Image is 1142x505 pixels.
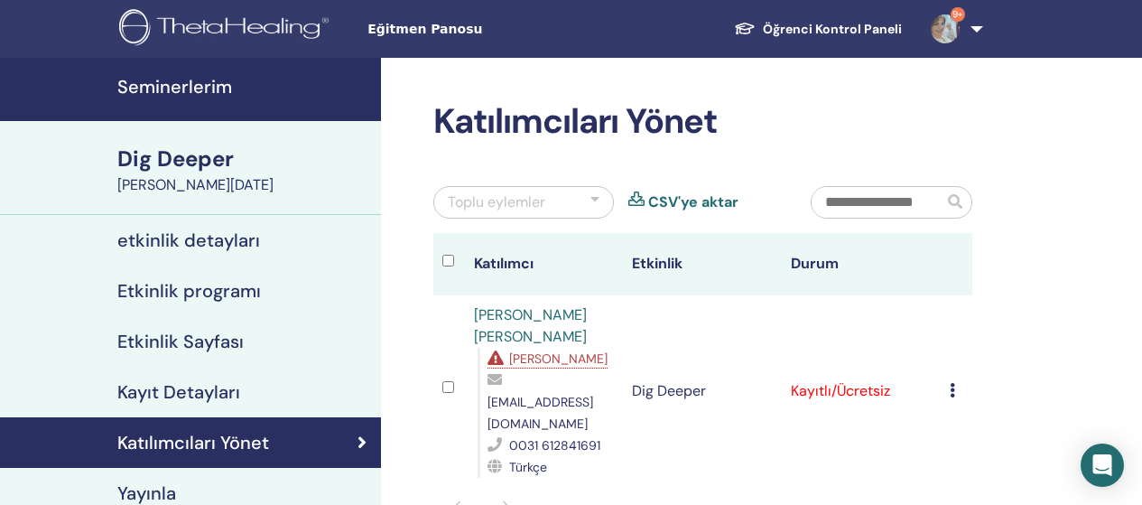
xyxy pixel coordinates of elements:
[720,13,916,46] a: Öğrenci Kontrol Paneli
[117,432,269,454] h4: Katılımcıları Yönet
[465,233,624,295] th: Katılımcı
[734,21,756,36] img: graduation-cap-white.svg
[487,394,593,432] span: [EMAIL_ADDRESS][DOMAIN_NAME]
[782,233,941,295] th: Durum
[117,280,261,302] h4: Etkinlik programı
[931,14,960,43] img: default.jpg
[117,381,240,403] h4: Kayıt Detayları
[448,192,545,213] div: Toplu eylemler
[509,437,600,454] span: 0031 612841691
[474,305,587,346] a: [PERSON_NAME] [PERSON_NAME]
[117,482,176,504] h4: Yayınla
[648,192,738,213] a: CSV'ye aktar
[117,144,370,174] div: Dig Deeper
[119,9,335,50] img: logo.png
[623,233,782,295] th: Etkinlik
[509,459,547,475] span: Türkçe
[433,101,972,143] h2: Katılımcıları Yönet
[951,7,965,22] span: 9+
[367,20,638,39] span: Eğitmen Panosu
[117,174,370,196] div: [PERSON_NAME][DATE]
[117,76,370,98] h4: Seminerlerim
[117,229,260,251] h4: etkinlik detayları
[117,331,244,352] h4: Etkinlik Sayfası
[509,351,608,367] span: [PERSON_NAME]
[107,144,381,196] a: Dig Deeper[PERSON_NAME][DATE]
[623,295,782,487] td: Dig Deeper
[1081,444,1124,487] div: Open Intercom Messenger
